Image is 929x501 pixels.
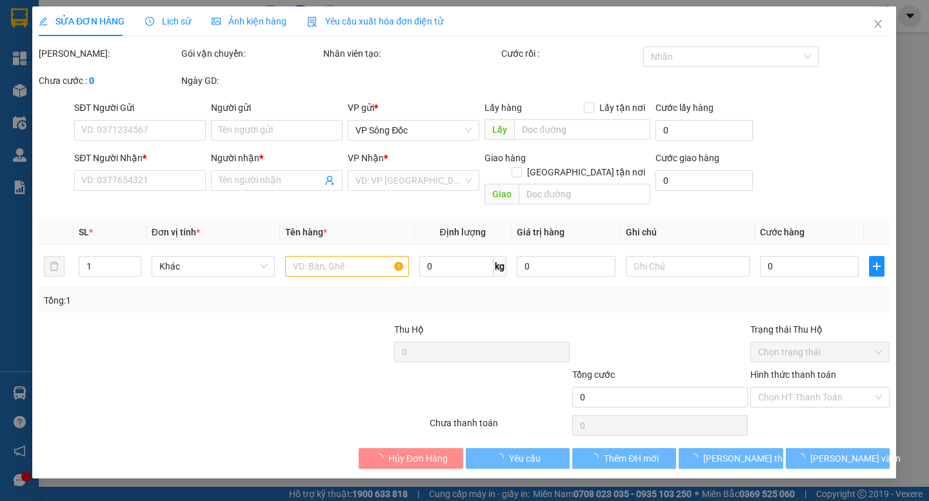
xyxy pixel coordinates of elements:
button: Hủy Đơn Hàng [359,448,463,469]
span: edit [39,17,48,26]
span: Chọn trạng thái [758,342,883,362]
span: kg [494,256,506,277]
span: Tên hàng [286,227,328,237]
button: plus [870,256,885,277]
span: Đơn vị tính [152,227,200,237]
span: Tổng cước [572,369,615,380]
span: VP Sông Đốc [356,121,472,140]
span: loading [374,453,388,462]
span: loading [690,453,704,462]
button: Thêm ĐH mới [572,448,676,469]
div: Nhân viên tạo: [323,46,499,61]
img: icon [308,17,318,27]
span: Lịch sử [146,16,192,26]
span: SL [79,227,89,237]
div: VP gửi [348,101,480,115]
button: [PERSON_NAME] thay đổi [679,448,783,469]
div: Người gửi [212,101,343,115]
span: [GEOGRAPHIC_DATA] tận nơi [523,165,651,179]
span: Thêm ĐH mới [604,451,659,466]
div: Chưa cước : [39,74,179,88]
span: close [874,19,884,29]
input: Cước giao hàng [656,170,754,191]
label: Hình thức thanh toán [750,369,836,380]
span: SỬA ĐƠN HÀNG [39,16,125,26]
div: Ngày GD: [181,74,321,88]
input: Dọc đường [515,119,651,140]
div: Trạng thái Thu Hộ [750,322,890,337]
span: Giá trị hàng [517,227,564,237]
span: Khác [159,257,267,276]
span: Thu Hộ [395,324,425,335]
label: Cước giao hàng [656,153,720,163]
label: Cước lấy hàng [656,103,714,113]
span: VP Nhận [348,153,385,163]
input: Dọc đường [519,184,651,204]
button: [PERSON_NAME] và In [786,448,890,469]
span: Lấy hàng [485,103,523,113]
span: [PERSON_NAME] thay đổi [704,451,807,466]
span: loading [796,453,810,462]
b: 0 [89,75,94,86]
span: loading [590,453,604,462]
input: Cước lấy hàng [656,120,754,141]
span: Yêu cầu xuất hóa đơn điện tử [308,16,444,26]
span: Yêu cầu [509,451,541,466]
span: Lấy tận nơi [595,101,651,115]
div: SĐT Người Gửi [75,101,206,115]
span: Định lượng [440,227,486,237]
span: plus [870,261,884,271]
span: loading [495,453,509,462]
div: Cước rồi : [501,46,641,61]
span: Giao hàng [485,153,526,163]
input: Ghi Chú [626,256,750,277]
span: Hủy Đơn Hàng [388,451,448,466]
span: Lấy [485,119,515,140]
span: clock-circle [146,17,155,26]
span: picture [212,17,221,26]
input: VD: Bàn, Ghế [286,256,409,277]
div: Gói vận chuyển: [181,46,321,61]
div: Tổng: 1 [44,293,359,308]
div: [PERSON_NAME]: [39,46,179,61]
span: [PERSON_NAME] và In [810,451,901,466]
span: Giao [485,184,519,204]
div: SĐT Người Nhận [75,151,206,165]
span: Cước hàng [760,227,804,237]
button: delete [44,256,65,277]
div: Chưa thanh toán [429,416,572,438]
div: Người nhận [212,151,343,165]
button: Yêu cầu [466,448,570,469]
th: Ghi chú [621,220,755,245]
button: Close [861,6,897,43]
span: user-add [325,175,335,186]
span: Ảnh kiện hàng [212,16,287,26]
